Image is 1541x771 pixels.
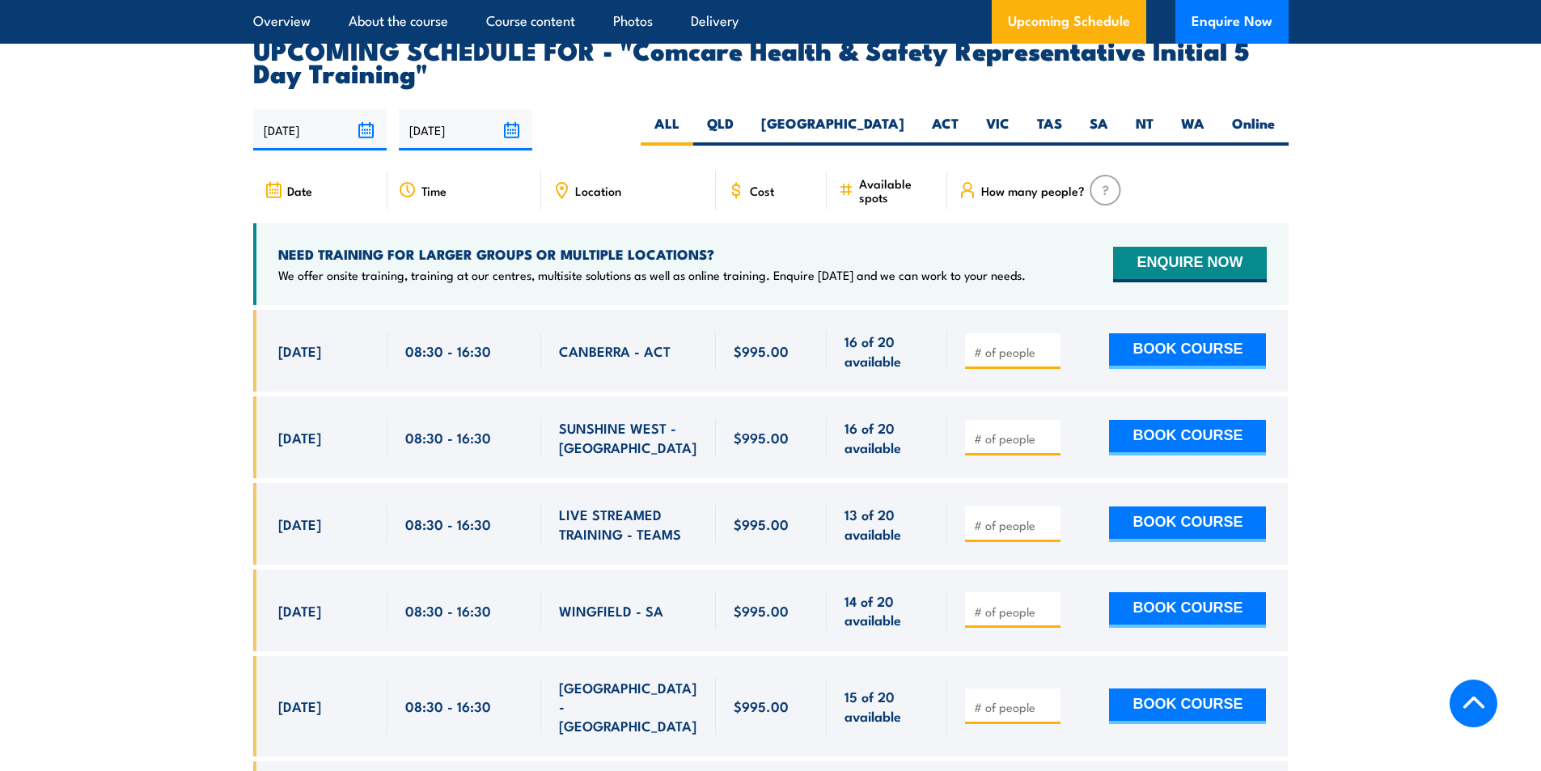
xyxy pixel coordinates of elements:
[1109,420,1266,455] button: BOOK COURSE
[278,341,321,360] span: [DATE]
[559,601,663,620] span: WINGFIELD - SA
[734,515,789,533] span: $995.00
[399,109,532,150] input: To date
[641,114,693,146] label: ALL
[845,591,929,629] span: 14 of 20 available
[734,341,789,360] span: $995.00
[845,332,929,370] span: 16 of 20 available
[974,699,1055,715] input: # of people
[974,344,1055,360] input: # of people
[974,430,1055,447] input: # of people
[734,601,789,620] span: $995.00
[253,109,387,150] input: From date
[1167,114,1218,146] label: WA
[845,418,929,456] span: 16 of 20 available
[278,515,321,533] span: [DATE]
[859,176,936,204] span: Available spots
[559,418,698,456] span: SUNSHINE WEST - [GEOGRAPHIC_DATA]
[1023,114,1076,146] label: TAS
[918,114,972,146] label: ACT
[405,601,491,620] span: 08:30 - 16:30
[405,515,491,533] span: 08:30 - 16:30
[287,184,312,197] span: Date
[405,341,491,360] span: 08:30 - 16:30
[1109,506,1266,542] button: BOOK COURSE
[278,697,321,715] span: [DATE]
[1122,114,1167,146] label: NT
[278,428,321,447] span: [DATE]
[974,604,1055,620] input: # of people
[845,687,929,725] span: 15 of 20 available
[278,245,1026,263] h4: NEED TRAINING FOR LARGER GROUPS OR MULTIPLE LOCATIONS?
[1076,114,1122,146] label: SA
[1109,592,1266,628] button: BOOK COURSE
[981,184,1085,197] span: How many people?
[278,267,1026,283] p: We offer onsite training, training at our centres, multisite solutions as well as online training...
[845,505,929,543] span: 13 of 20 available
[405,428,491,447] span: 08:30 - 16:30
[1109,333,1266,369] button: BOOK COURSE
[1109,688,1266,724] button: BOOK COURSE
[734,697,789,715] span: $995.00
[747,114,918,146] label: [GEOGRAPHIC_DATA]
[559,505,698,543] span: LIVE STREAMED TRAINING - TEAMS
[559,341,671,360] span: CANBERRA - ACT
[559,678,698,735] span: [GEOGRAPHIC_DATA] - [GEOGRAPHIC_DATA]
[575,184,621,197] span: Location
[734,428,789,447] span: $995.00
[421,184,447,197] span: Time
[972,114,1023,146] label: VIC
[278,601,321,620] span: [DATE]
[750,184,774,197] span: Cost
[1113,247,1266,282] button: ENQUIRE NOW
[405,697,491,715] span: 08:30 - 16:30
[253,38,1289,83] h2: UPCOMING SCHEDULE FOR - "Comcare Health & Safety Representative Initial 5 Day Training"
[974,517,1055,533] input: # of people
[1218,114,1289,146] label: Online
[693,114,747,146] label: QLD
